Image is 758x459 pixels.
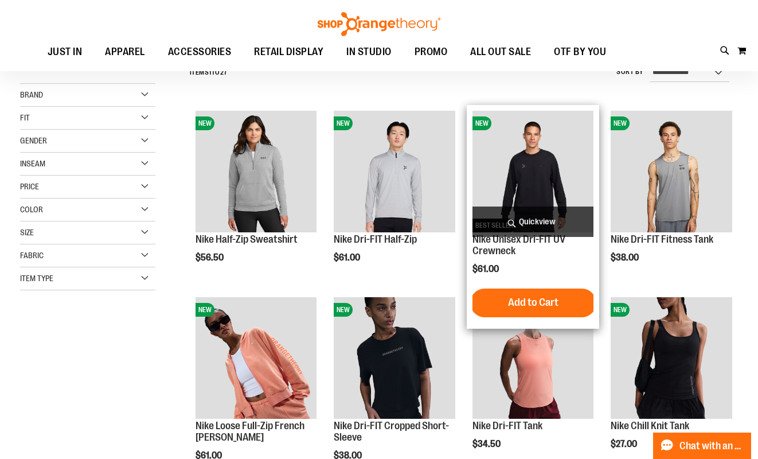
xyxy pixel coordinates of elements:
[220,68,228,76] span: 27
[611,303,630,317] span: NEW
[334,116,353,130] span: NEW
[20,136,47,145] span: Gender
[611,116,630,130] span: NEW
[472,420,542,431] a: Nike Dri-FIT Tank
[611,111,732,232] img: Nike Dri-FIT Fitness Tank
[508,296,558,309] span: Add to Cart
[20,58,155,84] strong: Shopping Options
[20,251,44,260] span: Fabric
[616,67,644,77] label: Sort By
[20,228,34,237] span: Size
[472,111,594,234] a: Nike Unisex Dri-FIT UV CrewneckNEWBEST SELLER
[20,113,30,122] span: Fit
[20,205,43,214] span: Color
[328,105,461,292] div: product
[20,182,39,191] span: Price
[334,420,449,443] a: Nike Dri-FIT Cropped Short-Sleeve
[467,105,600,328] div: product
[415,39,448,65] span: PROMO
[196,111,317,232] img: Nike Half-Zip Sweatshirt
[196,297,317,421] a: Nike Loose Full-Zip French Terry HoodieNEW
[611,252,640,263] span: $38.00
[196,252,225,263] span: $56.50
[334,252,362,263] span: $61.00
[334,234,417,245] a: Nike Dri-FIT Half-Zip
[470,289,596,317] button: Add to Cart
[196,116,214,130] span: NEW
[196,303,214,317] span: NEW
[346,39,392,65] span: IN STUDIO
[48,39,83,65] span: JUST IN
[472,297,594,419] img: Nike Dri-FIT Tank
[605,105,738,292] div: product
[334,297,455,421] a: Nike Dri-FIT Cropped Short-SleeveNEW
[190,64,228,81] h2: Items to
[472,297,594,421] a: Nike Dri-FIT TankNEW
[334,297,455,419] img: Nike Dri-FIT Cropped Short-Sleeve
[196,420,304,443] a: Nike Loose Full-Zip French [PERSON_NAME]
[554,39,606,65] span: OTF BY YOU
[611,111,732,234] a: Nike Dri-FIT Fitness TankNEW
[611,439,639,449] span: $27.00
[611,297,732,419] img: Nike Chill Knit Tank
[20,159,45,168] span: Inseam
[196,111,317,234] a: Nike Half-Zip SweatshirtNEW
[472,111,594,232] img: Nike Unisex Dri-FIT UV Crewneck
[196,234,298,245] a: Nike Half-Zip Sweatshirt
[20,90,43,99] span: Brand
[611,420,689,431] a: Nike Chill Knit Tank
[679,441,744,452] span: Chat with an Expert
[254,39,323,65] span: RETAIL DISPLAY
[470,39,531,65] span: ALL OUT SALE
[611,234,713,245] a: Nike Dri-FIT Fitness Tank
[472,264,501,274] span: $61.00
[334,111,455,232] img: Nike Dri-FIT Half-Zip
[168,39,232,65] span: ACCESSORIES
[611,297,732,421] a: Nike Chill Knit TankNEW
[316,12,442,36] img: Shop Orangetheory
[472,116,491,130] span: NEW
[472,207,594,237] a: Quickview
[653,433,752,459] button: Chat with an Expert
[472,439,502,449] span: $34.50
[209,68,212,76] span: 1
[105,39,145,65] span: APPAREL
[20,274,53,283] span: Item Type
[196,297,317,419] img: Nike Loose Full-Zip French Terry Hoodie
[472,234,565,256] a: Nike Unisex Dri-FIT UV Crewneck
[190,105,323,292] div: product
[334,111,455,234] a: Nike Dri-FIT Half-ZipNEW
[334,303,353,317] span: NEW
